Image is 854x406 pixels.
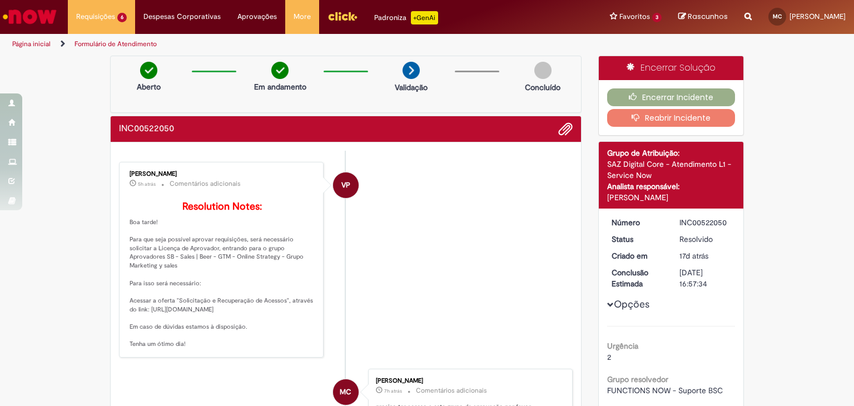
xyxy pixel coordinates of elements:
p: Em andamento [254,81,306,92]
img: arrow-next.png [403,62,420,79]
button: Encerrar Incidente [607,88,736,106]
div: Encerrar Solução [599,56,744,80]
span: 3 [652,13,662,22]
span: VP [341,172,350,199]
button: Reabrir Incidente [607,109,736,127]
dt: Conclusão Estimada [603,267,672,289]
time: 29/08/2025 12:12:09 [138,181,156,187]
a: Página inicial [12,39,51,48]
span: Rascunhos [688,11,728,22]
img: ServiceNow [1,6,58,28]
div: Grupo de Atribuição: [607,147,736,159]
a: Formulário de Atendimento [75,39,157,48]
p: Boa tarde! Para que seja possível aprovar requisições, será necessário solicitar a Licença de Apr... [130,201,315,349]
p: +GenAi [411,11,438,24]
div: [PERSON_NAME] [376,378,561,384]
img: check-circle-green.png [271,62,289,79]
button: Adicionar anexos [558,122,573,136]
time: 29/08/2025 10:58:56 [384,388,402,394]
span: Aprovações [237,11,277,22]
div: 13/08/2025 16:45:48 [679,250,731,261]
small: Comentários adicionais [170,179,241,189]
div: Analista responsável: [607,181,736,192]
span: Requisições [76,11,115,22]
img: click_logo_yellow_360x200.png [327,8,358,24]
span: 17d atrás [679,251,708,261]
dt: Criado em [603,250,672,261]
img: check-circle-green.png [140,62,157,79]
span: Despesas Corporativas [143,11,221,22]
span: 5h atrás [138,181,156,187]
span: 2 [607,352,611,362]
div: [DATE] 16:57:34 [679,267,731,289]
div: Maria Julia Campos De Castro [333,379,359,405]
ul: Trilhas de página [8,34,561,55]
div: Padroniza [374,11,438,24]
dt: Número [603,217,672,228]
span: MC [773,13,782,20]
dt: Status [603,234,672,245]
div: SAZ Digital Core - Atendimento L1 - Service Now [607,159,736,181]
span: 7h atrás [384,388,402,394]
b: Resolution Notes: [182,200,262,213]
div: Victor Pasqual [333,172,359,198]
p: Aberto [137,81,161,92]
img: img-circle-grey.png [534,62,552,79]
span: FUNCTIONS NOW - Suporte BSC [607,385,723,395]
p: Concluído [525,82,560,93]
div: Resolvido [679,234,731,245]
span: Favoritos [619,11,650,22]
b: Urgência [607,341,638,351]
div: [PERSON_NAME] [130,171,315,177]
b: Grupo resolvedor [607,374,668,384]
h2: INC00522050 Histórico de tíquete [119,124,174,134]
span: [PERSON_NAME] [790,12,846,21]
small: Comentários adicionais [416,386,487,395]
span: 6 [117,13,127,22]
span: MC [340,379,351,405]
div: [PERSON_NAME] [607,192,736,203]
a: Rascunhos [678,12,728,22]
div: INC00522050 [679,217,731,228]
p: Validação [395,82,428,93]
span: More [294,11,311,22]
